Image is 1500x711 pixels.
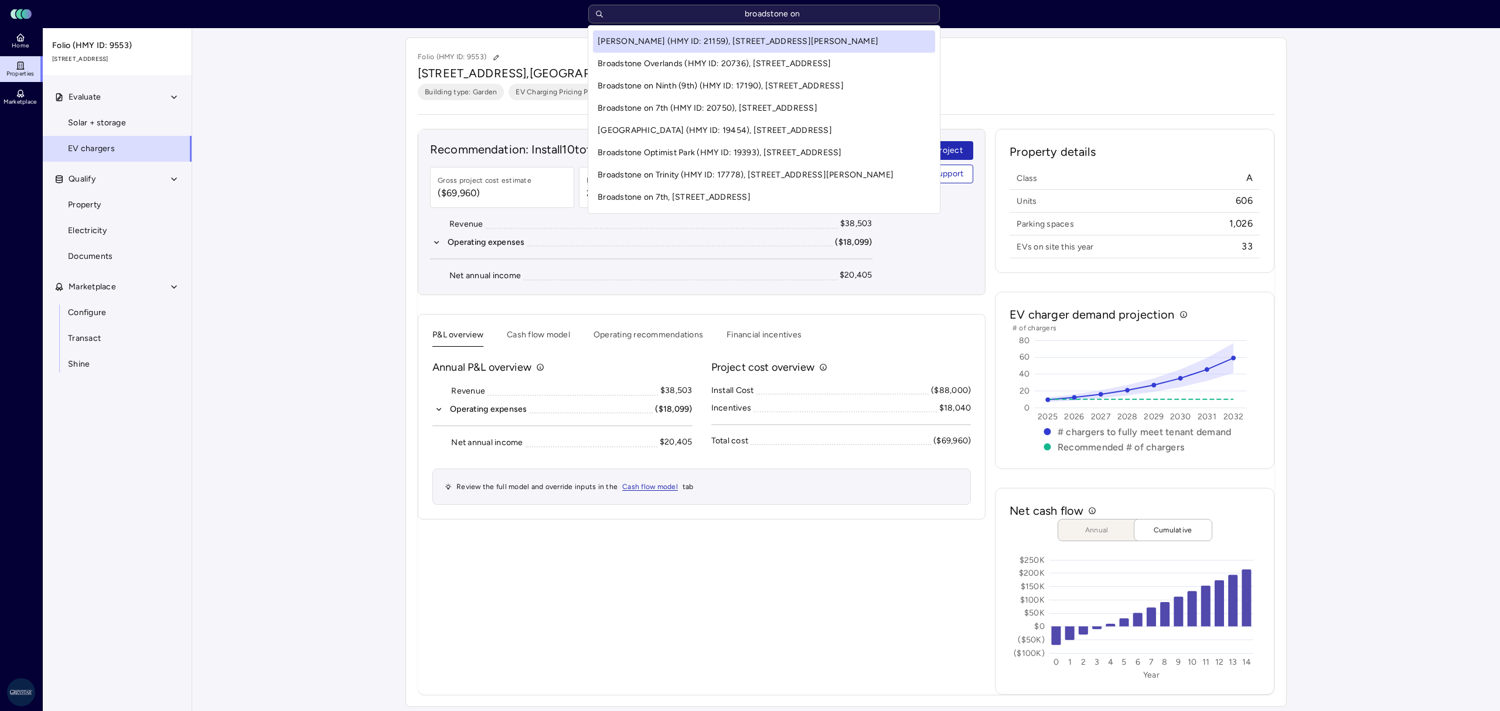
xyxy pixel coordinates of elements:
a: Broadstone on Ninth (9th) (HMY ID: 17190), [STREET_ADDRESS] [593,75,935,97]
a: Broadstone on 7th, [STREET_ADDRESS] [593,186,935,208]
a: Broadstone on 7th (HMY ID: 20750), [STREET_ADDRESS] [593,97,935,119]
a: Broadstone on Trinity (HMY ID: 17778), [STREET_ADDRESS][PERSON_NAME] [593,164,935,186]
a: [GEOGRAPHIC_DATA] (HMY ID: 19454), [STREET_ADDRESS] [593,119,935,142]
a: Broadstone Overlands (HMY ID: 20736), [STREET_ADDRESS] [593,53,935,75]
a: [PERSON_NAME] (HMY ID: 21159), [STREET_ADDRESS][PERSON_NAME] [593,30,935,53]
a: Broadstone Optimist Park (HMY ID: 19393), [STREET_ADDRESS] [593,142,935,164]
